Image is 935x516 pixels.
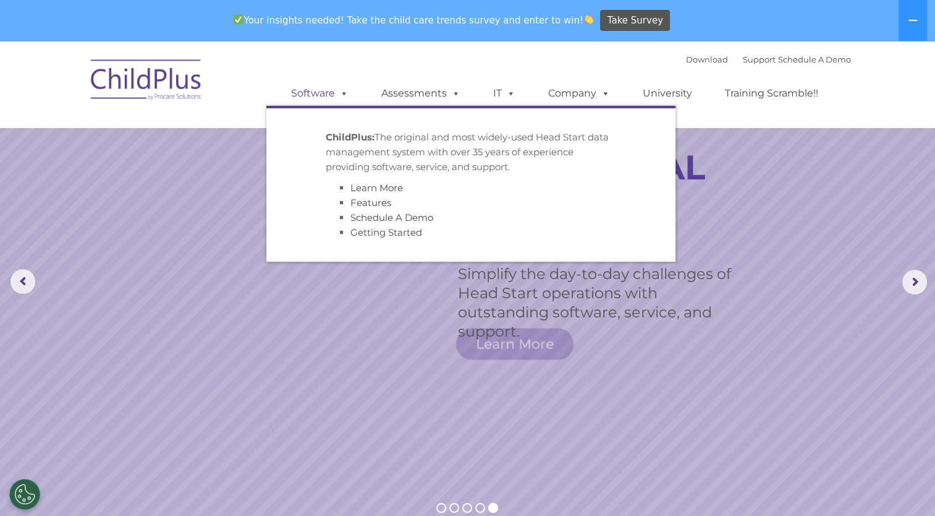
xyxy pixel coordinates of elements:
img: 👏 [584,15,593,24]
img: ChildPlus by Procare Solutions [85,51,208,113]
a: University [630,81,704,106]
span: Last name [172,82,209,91]
p: The original and most widely-used Head Start data management system with over 35 years of experie... [326,130,616,174]
a: Software [279,81,361,106]
a: Learn More [456,329,573,360]
span: Phone number [172,132,224,142]
a: Training Scramble!! [713,81,831,106]
a: Assessments [369,81,473,106]
a: Getting Started [350,226,422,238]
a: Features [350,197,391,209]
rs-layer: Simplify the day-to-day challenges of Head Start operations with outstanding software, service, a... [458,264,732,341]
a: Learn More [350,182,403,194]
a: Schedule A Demo [778,54,851,64]
span: Take Survey [607,10,663,32]
a: Schedule A Demo [350,212,433,223]
a: IT [481,81,528,106]
img: ✅ [234,15,243,24]
a: Take Survey [600,10,670,32]
a: Download [686,54,728,64]
button: Cookies Settings [9,479,40,510]
span: Your insights needed! Take the child care trends survey and enter to win! [229,8,599,32]
a: Support [743,54,776,64]
a: Company [536,81,622,106]
font: | [686,54,851,64]
strong: ChildPlus: [326,131,374,143]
